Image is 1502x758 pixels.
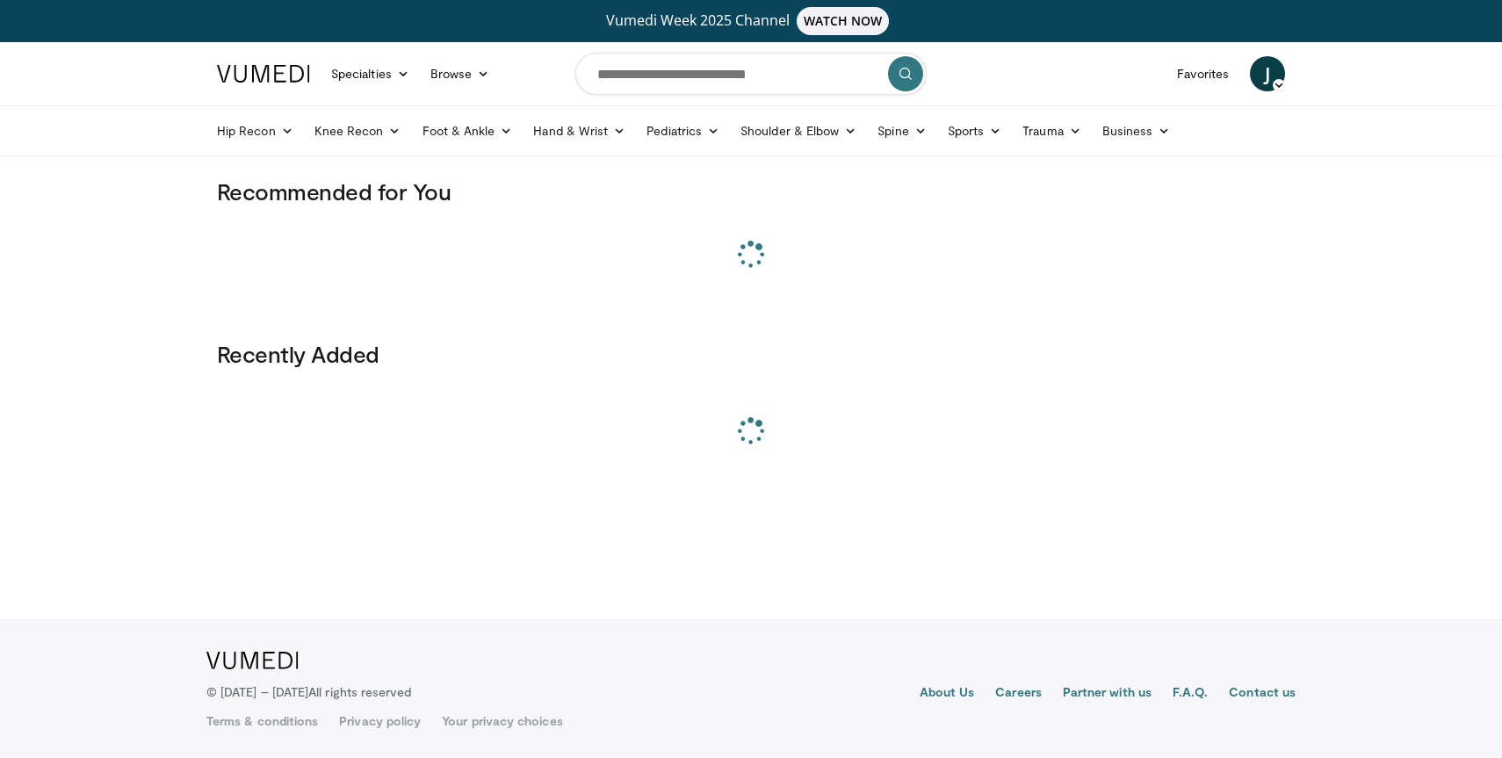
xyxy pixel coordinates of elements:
img: VuMedi Logo [217,65,310,83]
a: Knee Recon [304,113,412,148]
a: Foot & Ankle [412,113,524,148]
a: Vumedi Week 2025 ChannelWATCH NOW [220,7,1282,35]
a: Pediatrics [636,113,730,148]
a: Partner with us [1063,683,1152,704]
a: Favorites [1166,56,1239,91]
a: Browse [420,56,501,91]
p: © [DATE] – [DATE] [206,683,412,701]
a: Specialties [321,56,420,91]
a: About Us [920,683,975,704]
a: F.A.Q. [1173,683,1208,704]
a: Spine [867,113,936,148]
input: Search topics, interventions [575,53,927,95]
a: Terms & conditions [206,712,318,730]
a: J [1250,56,1285,91]
a: Contact us [1229,683,1296,704]
a: Your privacy choices [442,712,562,730]
a: Privacy policy [339,712,421,730]
span: All rights reserved [308,684,411,699]
a: Hand & Wrist [523,113,636,148]
h3: Recommended for You [217,177,1285,206]
span: WATCH NOW [797,7,890,35]
a: Hip Recon [206,113,304,148]
a: Trauma [1012,113,1092,148]
h3: Recently Added [217,340,1285,368]
img: VuMedi Logo [206,652,299,669]
a: Shoulder & Elbow [730,113,867,148]
a: Sports [937,113,1013,148]
a: Careers [995,683,1042,704]
a: Business [1092,113,1181,148]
